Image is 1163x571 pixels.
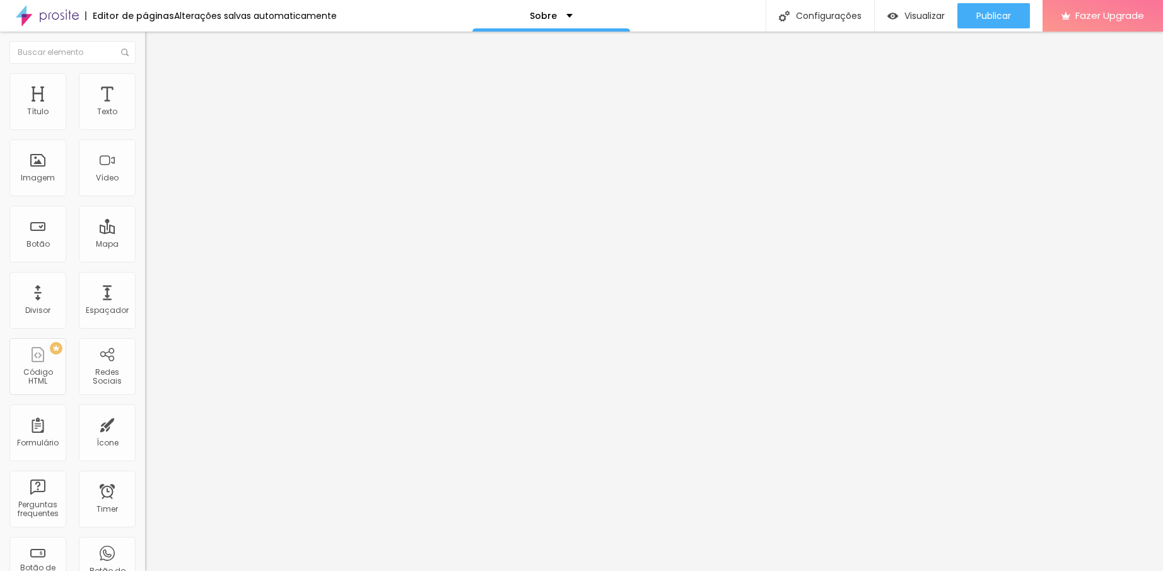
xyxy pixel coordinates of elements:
[957,3,1030,28] button: Publicar
[97,107,117,116] div: Texto
[85,11,174,20] div: Editor de páginas
[887,11,898,21] img: view-1.svg
[9,41,136,64] input: Buscar elemento
[82,368,132,386] div: Redes Sociais
[904,11,945,21] span: Visualizar
[145,32,1163,571] iframe: Editor
[13,368,62,386] div: Código HTML
[27,107,49,116] div: Título
[13,500,62,519] div: Perguntas frequentes
[17,439,59,447] div: Formulário
[174,11,337,20] div: Alterações salvas automaticamente
[779,11,790,21] img: Icone
[86,306,129,315] div: Espaçador
[875,3,957,28] button: Visualizar
[96,240,119,249] div: Mapa
[530,11,557,20] p: Sobre
[96,174,119,182] div: Vídeo
[121,49,129,56] img: Icone
[96,439,119,447] div: Ícone
[1075,10,1144,21] span: Fazer Upgrade
[976,11,1011,21] span: Publicar
[21,174,55,182] div: Imagem
[25,306,50,315] div: Divisor
[96,505,118,514] div: Timer
[26,240,50,249] div: Botão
